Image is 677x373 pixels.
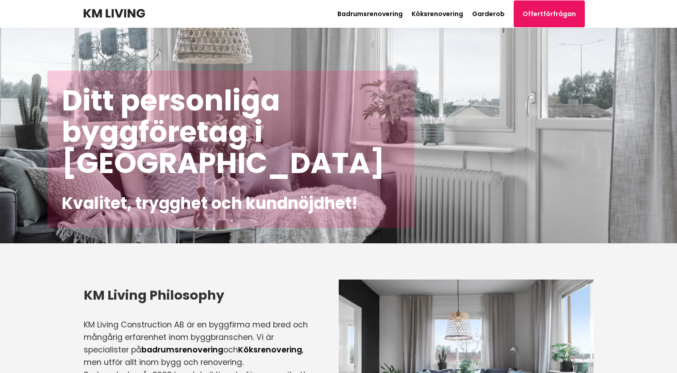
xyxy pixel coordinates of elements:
[84,318,316,369] p: KM Living Construction AB är en byggfirma med bred och mångårig erfarenhet inom byggbranschen. Vi...
[337,9,403,18] a: Badrumsrenovering
[238,344,302,355] a: Köksrenovering
[514,0,585,27] a: Offertförfrågan
[141,344,223,355] a: badrumsrenovering
[472,9,505,18] a: Garderob
[412,9,463,18] a: Köksrenovering
[84,9,145,18] img: KM Living
[62,85,400,179] h1: Ditt personliga byggföretag i [GEOGRAPHIC_DATA]
[62,193,400,213] h2: Kvalitet, trygghet och kundnöjdhet!
[84,286,316,304] h3: KM Living Philosophy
